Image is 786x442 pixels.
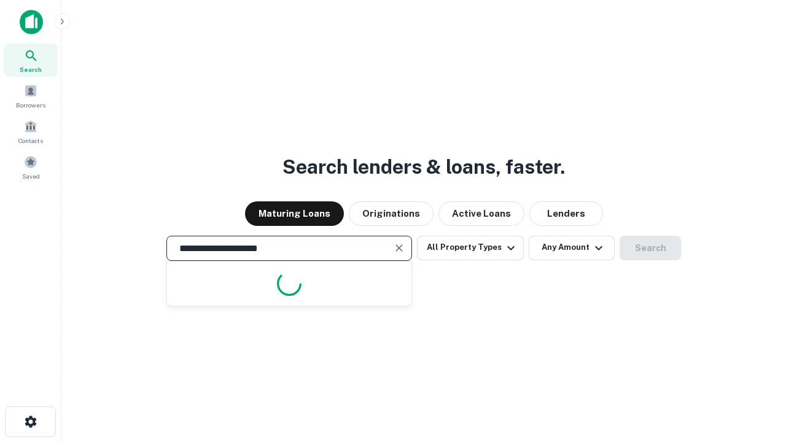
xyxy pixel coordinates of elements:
[725,344,786,403] iframe: Chat Widget
[4,115,58,148] a: Contacts
[4,44,58,77] a: Search
[529,236,615,260] button: Any Amount
[16,100,45,110] span: Borrowers
[18,136,43,145] span: Contacts
[245,201,344,226] button: Maturing Loans
[529,201,603,226] button: Lenders
[438,201,524,226] button: Active Loans
[20,64,42,74] span: Search
[4,79,58,112] a: Borrowers
[349,201,434,226] button: Originations
[391,239,408,257] button: Clear
[20,10,43,34] img: capitalize-icon.png
[282,152,565,182] h3: Search lenders & loans, faster.
[417,236,524,260] button: All Property Types
[22,171,40,181] span: Saved
[4,150,58,184] a: Saved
